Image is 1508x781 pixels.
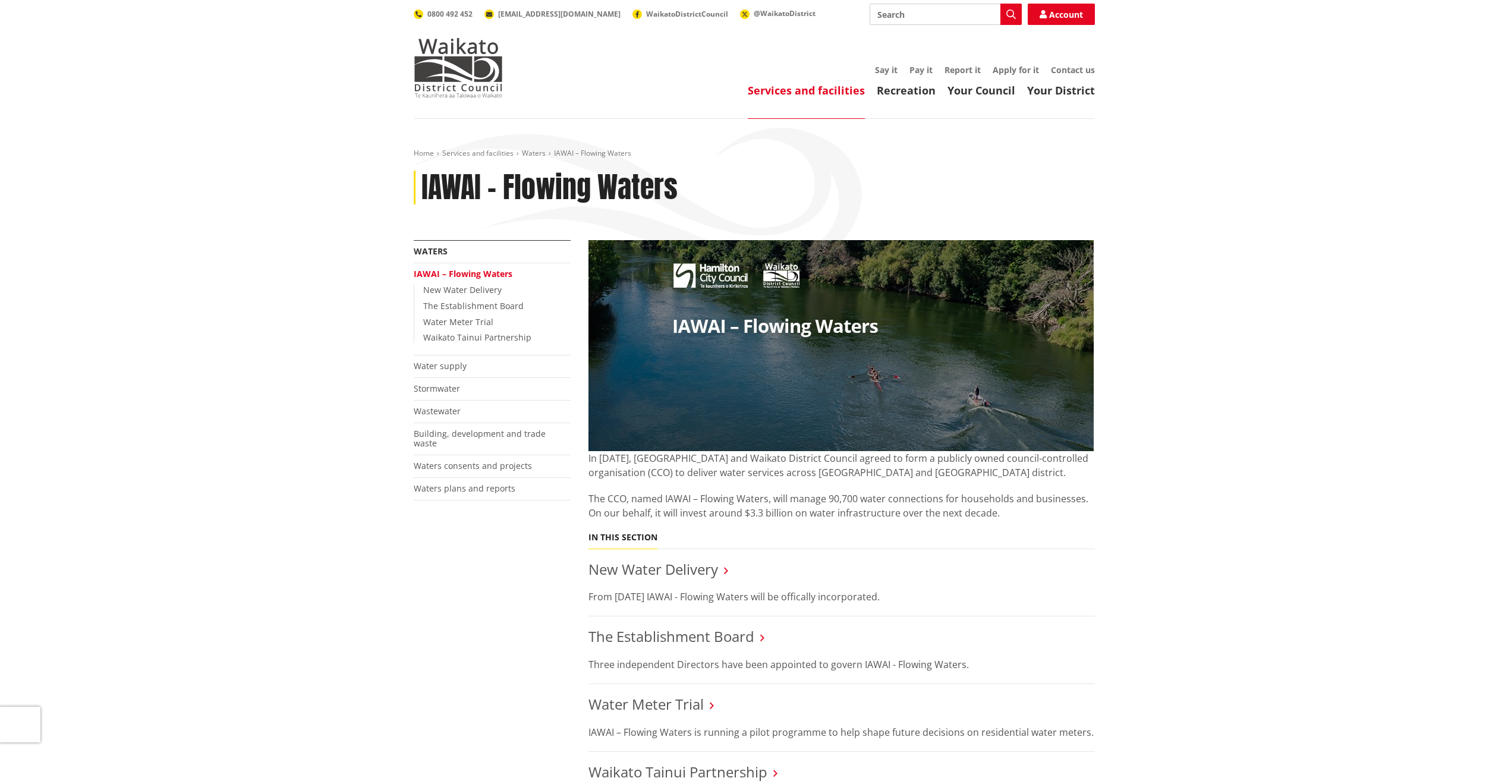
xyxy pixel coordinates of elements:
span: @WaikatoDistrict [754,8,816,18]
a: Waters [414,245,448,257]
a: Account [1028,4,1095,25]
a: Waters [522,148,546,158]
img: Waikato District Council - Te Kaunihera aa Takiwaa o Waikato [414,38,503,97]
a: New Water Delivery [588,559,718,579]
a: Your Council [947,83,1015,97]
a: [EMAIL_ADDRESS][DOMAIN_NAME] [484,9,621,19]
a: The Establishment Board [423,300,524,311]
a: Water supply [414,360,467,371]
p: From [DATE] IAWAI - Flowing Waters will be offically incorporated. [588,590,1095,604]
a: Water Meter Trial [588,694,704,714]
nav: breadcrumb [414,149,1095,159]
span: WaikatoDistrictCouncil [646,9,728,19]
a: Contact us [1051,64,1095,75]
p: In [DATE], [GEOGRAPHIC_DATA] and Waikato District Council agreed to form a publicly owned council... [588,451,1095,480]
p: The CCO, named IAWAI – Flowing Waters, will manage 90,700 water connections for households and bu... [588,492,1095,520]
a: The Establishment Board [588,626,754,646]
a: Services and facilities [442,148,514,158]
a: Waters plans and reports [414,483,515,494]
h5: In this section [588,533,657,543]
h1: IAWAI – Flowing Waters [421,171,678,205]
p: Three independent Directors have been appointed to govern IAWAI - Flowing Waters. [588,657,1095,672]
a: Waters consents and projects [414,460,532,471]
a: Say it [875,64,898,75]
a: 0800 492 452 [414,9,473,19]
a: WaikatoDistrictCouncil [632,9,728,19]
a: Recreation [877,83,936,97]
img: 27080 HCC Website Banner V10 [588,240,1094,451]
a: New Water Delivery [423,284,502,295]
input: Search input [870,4,1022,25]
a: Home [414,148,434,158]
a: Your District [1027,83,1095,97]
a: Pay it [909,64,933,75]
a: Building, development and trade waste [414,428,546,449]
a: Water Meter Trial [423,316,493,327]
span: IAWAI – Flowing Waters [554,148,631,158]
a: Services and facilities [748,83,865,97]
a: Apply for it [993,64,1039,75]
a: IAWAI – Flowing Waters [414,268,512,279]
a: Waikato Tainui Partnership [423,332,531,343]
a: Stormwater [414,383,460,394]
a: @WaikatoDistrict [740,8,816,18]
p: IAWAI – Flowing Waters is running a pilot programme to help shape future decisions on residential... [588,725,1095,739]
span: [EMAIL_ADDRESS][DOMAIN_NAME] [498,9,621,19]
span: 0800 492 452 [427,9,473,19]
a: Report it [945,64,981,75]
a: Wastewater [414,405,461,417]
